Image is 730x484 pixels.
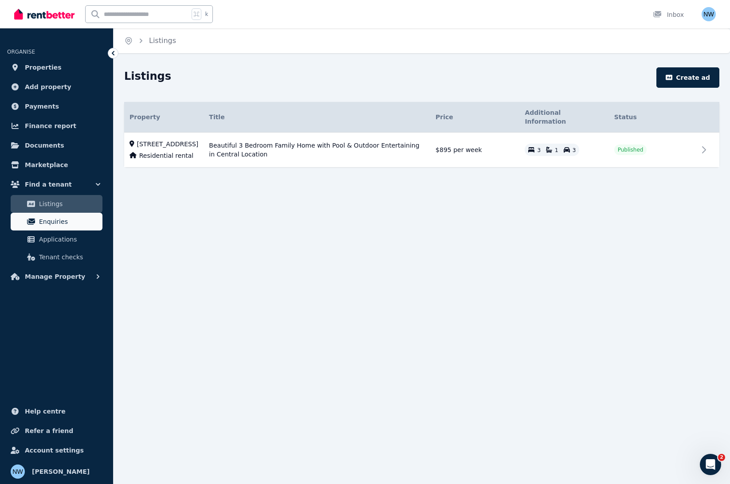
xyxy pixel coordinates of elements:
iframe: Intercom live chat [700,454,721,475]
a: Enquiries [11,213,102,230]
span: Manage Property [25,271,85,282]
span: 3 [573,147,576,153]
a: Account settings [7,441,106,459]
a: Help centre [7,402,106,420]
span: Account settings [25,445,84,456]
span: ORGANISE [7,49,35,55]
button: Find a tenant [7,176,106,193]
img: RentBetter [14,8,75,21]
th: Price [430,102,519,133]
span: Tenant checks [39,252,99,262]
a: Documents [7,137,106,154]
button: Manage Property [7,268,106,285]
span: Finance report [25,121,76,131]
tr: [STREET_ADDRESS]Residential rentalBeautiful 3 Bedroom Family Home with Pool & Outdoor Entertainin... [124,133,719,168]
h1: Listings [124,69,171,83]
span: 3 [537,147,541,153]
th: Property [124,102,204,133]
a: Payments [7,98,106,115]
th: Additional Information [519,102,608,133]
span: Properties [25,62,62,73]
span: Find a tenant [25,179,72,190]
span: Published [618,146,644,153]
span: Title [209,113,224,121]
a: Add property [7,78,106,96]
button: Create ad [656,67,719,88]
span: Marketplace [25,160,68,170]
span: Payments [25,101,59,112]
span: [PERSON_NAME] [32,466,90,477]
span: Help centre [25,406,66,417]
a: Refer a friend [7,422,106,440]
a: Properties [7,59,106,76]
span: Applications [39,234,99,245]
span: Add property [25,82,71,92]
img: Nicole Welch [11,464,25,479]
span: Residential rental [139,151,193,160]
span: Enquiries [39,216,99,227]
span: Listings [39,199,99,209]
span: Refer a friend [25,425,73,436]
span: Beautiful 3 Bedroom Family Home with Pool & Outdoor Entertaining in Central Location [209,141,425,159]
td: $895 per week [430,133,519,168]
span: Listings [149,35,176,46]
nav: Breadcrumb [114,28,187,53]
a: Marketplace [7,156,106,174]
span: 2 [718,454,725,461]
span: 1 [555,147,558,153]
div: Inbox [653,10,684,19]
span: k [205,11,208,18]
a: Applications [11,230,102,248]
a: Finance report [7,117,106,135]
th: Status [609,102,698,133]
img: Nicole Welch [702,7,716,21]
span: [STREET_ADDRESS] [137,140,199,148]
a: Tenant checks [11,248,102,266]
span: Documents [25,140,64,151]
a: Listings [11,195,102,213]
